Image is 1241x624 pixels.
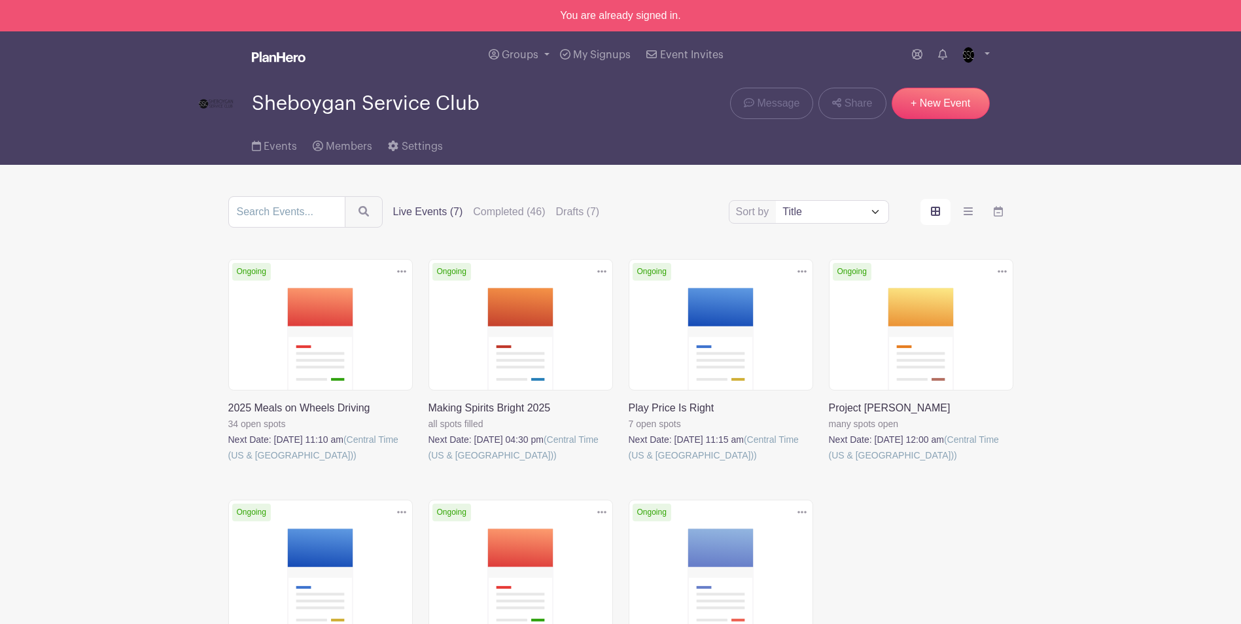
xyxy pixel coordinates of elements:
[264,141,297,152] span: Events
[958,44,979,65] img: SSC%20Circle%20Logo%20(1).png
[388,123,442,165] a: Settings
[228,196,345,228] input: Search Events...
[757,95,799,111] span: Message
[556,204,600,220] label: Drafts (7)
[892,88,990,119] a: + New Event
[393,204,610,220] div: filters
[473,204,545,220] label: Completed (46)
[313,123,372,165] a: Members
[326,141,372,152] span: Members
[736,204,773,220] label: Sort by
[197,84,236,123] img: SSC_Logo_NEW.png
[252,93,480,114] span: Sheboygan Service Club
[252,123,297,165] a: Events
[252,52,306,62] img: logo_white-6c42ec7e38ccf1d336a20a19083b03d10ae64f83f12c07503d8b9e83406b4c7d.svg
[845,95,873,111] span: Share
[641,31,728,78] a: Event Invites
[483,31,555,78] a: Groups
[920,199,1013,225] div: order and view
[660,50,724,60] span: Event Invites
[555,31,636,78] a: My Signups
[818,88,886,119] a: Share
[730,88,813,119] a: Message
[573,50,631,60] span: My Signups
[402,141,443,152] span: Settings
[502,50,538,60] span: Groups
[393,204,463,220] label: Live Events (7)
